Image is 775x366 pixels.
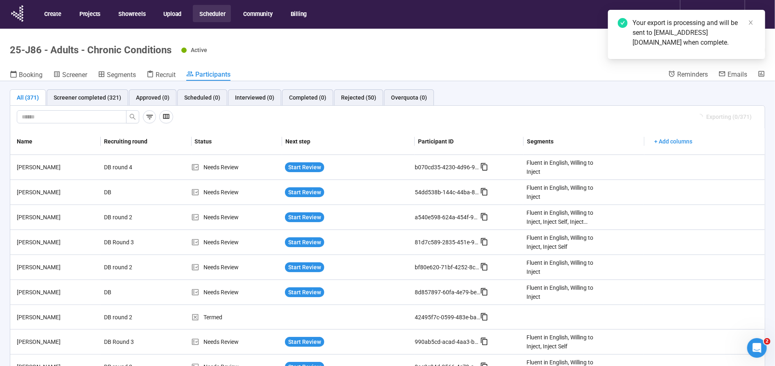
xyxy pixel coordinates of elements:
span: Emails [728,70,747,78]
div: DB [101,184,162,200]
span: Screener [62,71,87,79]
div: Fluent in English, Willing to Inject, Inject Self, Inject Others [526,208,602,226]
div: Fluent in English, Willing to Inject [526,158,602,176]
span: Start Review [288,263,321,272]
div: Needs Review [191,213,282,222]
th: Name [10,128,101,155]
div: 8d857897-60fa-4e79-bec9-df02c3331291 [415,288,480,297]
span: check-circle [618,18,628,28]
button: Start Review [285,262,324,272]
div: [PERSON_NAME] [14,313,101,322]
button: Billing [284,5,313,22]
div: Opinions Link [689,7,734,22]
span: Start Review [288,288,321,297]
div: Termed [191,313,282,322]
h1: 25-J86 - Adults - Chronic Conditions [10,44,172,56]
div: Needs Review [191,288,282,297]
button: Start Review [285,237,324,247]
div: [PERSON_NAME] [14,263,101,272]
div: Needs Review [191,238,282,247]
iframe: Intercom live chat [747,338,767,358]
th: Recruiting round [101,128,191,155]
span: Start Review [288,337,321,346]
span: Start Review [288,188,321,197]
span: Booking [19,71,43,79]
button: Exporting (0/371) [691,110,758,123]
span: Start Review [288,213,321,222]
div: Fluent in English, Willing to Inject, Inject Self [526,333,602,351]
div: DB round 2 [101,309,162,325]
div: DB round 4 [101,159,162,175]
button: Community [237,5,278,22]
button: Start Review [285,212,324,222]
button: Start Review [285,287,324,297]
div: Overquota (0) [391,93,427,102]
div: [PERSON_NAME] [14,288,101,297]
div: Fluent in English, Willing to Inject [526,183,602,201]
div: DB [101,284,162,300]
div: Scheduled (0) [184,93,220,102]
a: Booking [10,70,43,81]
th: Status [192,128,282,155]
a: Emails [719,70,747,80]
span: Segments [107,71,136,79]
div: Needs Review [191,188,282,197]
div: Rejected (50) [341,93,376,102]
div: Interviewed (0) [235,93,274,102]
div: Approved (0) [136,93,169,102]
div: 42495f7c-0599-483e-ba3b-727e0d2e0c49 [415,313,480,322]
div: Needs Review [191,337,282,346]
div: [PERSON_NAME] [14,163,101,172]
a: Screener [53,70,87,81]
div: 54dd538b-144c-44ba-80c4-118b45917b96 [415,188,480,197]
a: Participants [186,70,230,81]
th: Next step [282,128,415,155]
span: close [748,20,754,25]
div: DB round 2 [101,259,162,275]
div: [PERSON_NAME] [14,337,101,346]
div: [PERSON_NAME] [14,213,101,222]
div: 81d7c589-2835-451e-933b-7e57e6887ea9 [415,238,480,247]
div: [PERSON_NAME] [14,238,101,247]
th: Segments [524,128,644,155]
div: bf80e620-71bf-4252-8ceb-bd3b932937b1 [415,263,480,272]
div: Needs Review [191,163,282,172]
span: Start Review [288,238,321,247]
div: [PERSON_NAME] [14,188,101,197]
div: Needs Review [191,263,282,272]
div: Fluent in English, Willing to Inject [526,283,602,301]
div: Fluent in English, Willing to Inject [526,258,602,276]
span: loading [697,114,704,120]
button: Upload [157,5,187,22]
button: Projects [73,5,106,22]
div: Completed (0) [289,93,326,102]
a: Reminders [668,70,708,80]
span: Participants [195,70,230,78]
span: Recruit [156,71,176,79]
span: + Add columns [654,137,692,146]
div: 990ab5cd-acad-4aa3-b3d7-929079ea890b [415,337,480,346]
div: Screener completed (321) [54,93,121,102]
a: Recruit [147,70,176,81]
div: DB Round 3 [101,334,162,350]
button: Start Review [285,162,324,172]
th: Participant ID [415,128,524,155]
span: Active [191,47,207,53]
span: Exporting (0/371) [706,112,752,121]
button: Create [38,5,67,22]
div: DB Round 3 [101,234,162,250]
span: 2 [764,338,770,345]
div: Fluent in English, Willing to Inject, Inject Self [526,233,602,251]
div: a540e598-624a-454f-9239-efa613549c70 [415,213,480,222]
a: Segments [98,70,136,81]
button: Scheduler [193,5,231,22]
button: Start Review [285,337,324,347]
button: Showreels [112,5,151,22]
div: DB round 2 [101,209,162,225]
div: b070cd35-4230-4d96-9e94-25d9cb57f774 [415,163,480,172]
button: Start Review [285,187,324,197]
span: Reminders [677,70,708,78]
span: Start Review [288,163,321,172]
div: All (371) [17,93,39,102]
div: Your export is processing and will be sent to [EMAIL_ADDRESS][DOMAIN_NAME] when complete. [633,18,755,48]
